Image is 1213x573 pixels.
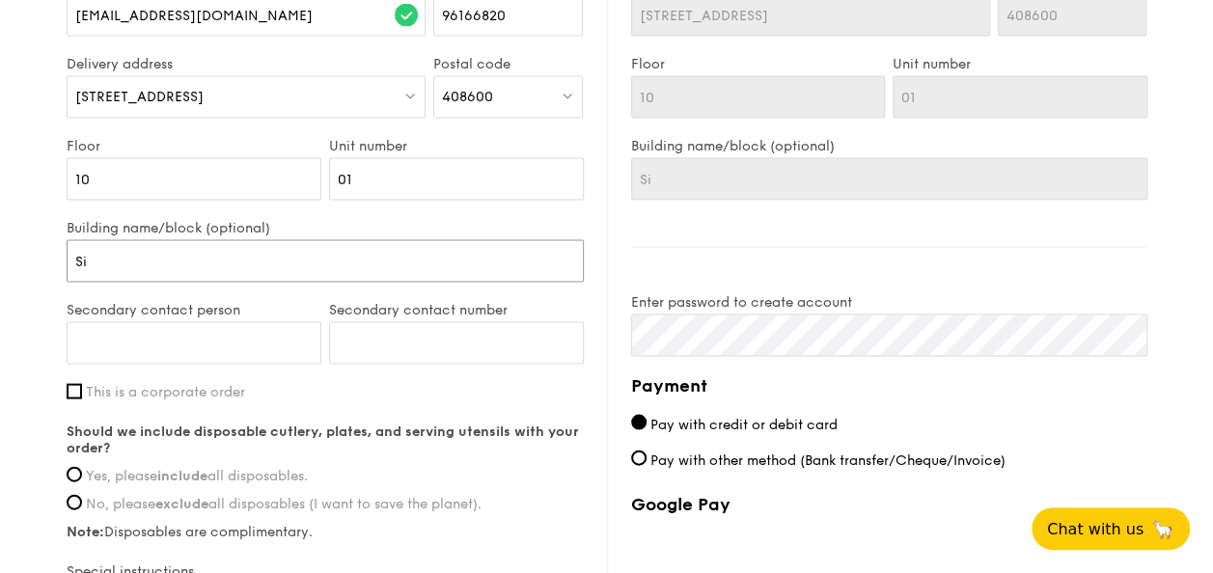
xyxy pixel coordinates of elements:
input: This is a corporate order [67,384,82,399]
strong: Note: [67,524,104,540]
iframe: Secure payment button frame [631,527,1147,569]
label: Enter password to create account [631,294,1147,311]
label: Unit number [329,138,584,154]
strong: Should we include disposable cutlery, plates, and serving utensils with your order? [67,423,579,456]
input: Pay with credit or debit card [631,415,647,430]
span: [STREET_ADDRESS] [75,89,204,105]
input: Pay with other method (Bank transfer/Cheque/Invoice) [631,450,647,466]
span: 408600 [442,89,493,105]
label: Secondary contact person [67,302,321,318]
input: Yes, pleaseincludeall disposables. [67,467,82,482]
img: icon-dropdown.fa26e9f9.svg [561,89,574,103]
span: No, please all disposables (I want to save the planet). [86,496,482,512]
strong: exclude [155,496,208,512]
label: Unit number [893,56,1147,72]
label: Delivery address [67,56,427,72]
label: Building name/block (optional) [631,138,1147,154]
span: Pay with credit or debit card [650,417,838,433]
label: Disposables are complimentary. [67,524,584,540]
span: Yes, please all disposables. [86,468,308,484]
span: This is a corporate order [86,384,245,400]
img: icon-success.f839ccf9.svg [395,4,418,27]
label: Building name/block (optional) [67,220,584,236]
h4: Payment [631,372,1147,399]
label: Secondary contact number [329,302,584,318]
img: icon-dropdown.fa26e9f9.svg [403,89,417,103]
label: Google Pay [631,494,1147,515]
label: Floor [67,138,321,154]
label: Postal code [433,56,583,72]
span: Chat with us [1047,520,1144,538]
button: Chat with us🦙 [1032,507,1190,550]
input: No, pleaseexcludeall disposables (I want to save the planet). [67,495,82,510]
strong: include [157,468,207,484]
label: Floor [631,56,886,72]
span: 🦙 [1151,518,1174,540]
span: Pay with other method (Bank transfer/Cheque/Invoice) [650,452,1006,469]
